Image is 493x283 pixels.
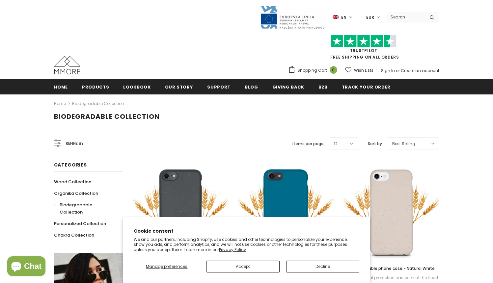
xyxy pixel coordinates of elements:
[286,261,359,272] button: Decline
[272,79,304,94] a: Giving back
[396,68,400,73] span: or
[381,68,395,73] a: Sign In
[123,79,151,94] a: Lookbook
[146,264,187,269] span: Manage preferences
[272,84,304,90] span: Giving back
[54,232,94,238] span: Chakra Collection
[54,79,68,94] a: Home
[334,141,338,147] span: 12
[288,65,341,75] a: Shopping Cart 0
[82,84,109,90] span: Products
[297,67,327,74] span: Shopping Cart
[123,84,151,90] span: Lookbook
[354,67,373,74] span: Wish Lists
[292,141,324,147] label: Items per page
[134,228,359,235] h2: Cookie consent
[54,229,94,241] a: Chakra Collection
[401,68,439,73] a: Create an account
[342,79,391,94] a: Track your order
[54,112,160,121] span: Biodegradable Collection
[54,162,87,168] span: Categories
[368,141,382,147] label: Sort by
[260,14,326,20] a: Javni Razpis
[66,140,84,147] span: Refine by
[392,141,415,147] span: Best Selling
[134,261,200,272] button: Manage preferences
[54,199,116,218] a: Biodegradable Collection
[54,218,106,229] a: Personalized Collection
[165,79,193,94] a: Our Story
[345,64,373,76] a: Wish Lists
[342,84,391,90] span: Track your order
[134,237,359,252] p: We and our partners, including Shopify, use cookies and other technologies to personalize your ex...
[387,12,425,22] input: Search Site
[54,176,91,188] a: Wood Collection
[245,79,258,94] a: Blog
[54,188,98,199] a: Organika Collection
[54,179,91,185] span: Wood Collection
[318,84,328,90] span: B2B
[54,84,68,90] span: Home
[206,261,280,272] button: Accept
[72,101,124,106] a: Biodegradable Collection
[54,56,80,74] img: MMORE Cases
[333,14,339,20] img: i-lang-1.png
[348,266,435,271] span: Biodegradable phone case - Natural White
[318,79,328,94] a: B2B
[343,265,439,272] a: Biodegradable phone case - Natural White
[331,35,397,48] img: Trust Pilot Stars
[54,220,106,227] span: Personalized Collection
[260,5,326,29] img: Javni Razpis
[245,84,258,90] span: Blog
[5,256,47,278] inbox-online-store-chat: Shopify online store chat
[60,202,92,215] span: Biodegradable Collection
[341,14,346,21] span: en
[207,79,231,94] a: support
[54,190,98,196] span: Organika Collection
[207,84,231,90] span: support
[82,79,109,94] a: Products
[288,38,439,60] span: FREE SHIPPING ON ALL ORDERS
[366,14,374,21] span: EUR
[165,84,193,90] span: Our Story
[350,48,377,53] a: Trustpilot
[219,247,246,252] a: Privacy Policy
[54,100,66,108] a: Home
[330,66,337,74] span: 0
